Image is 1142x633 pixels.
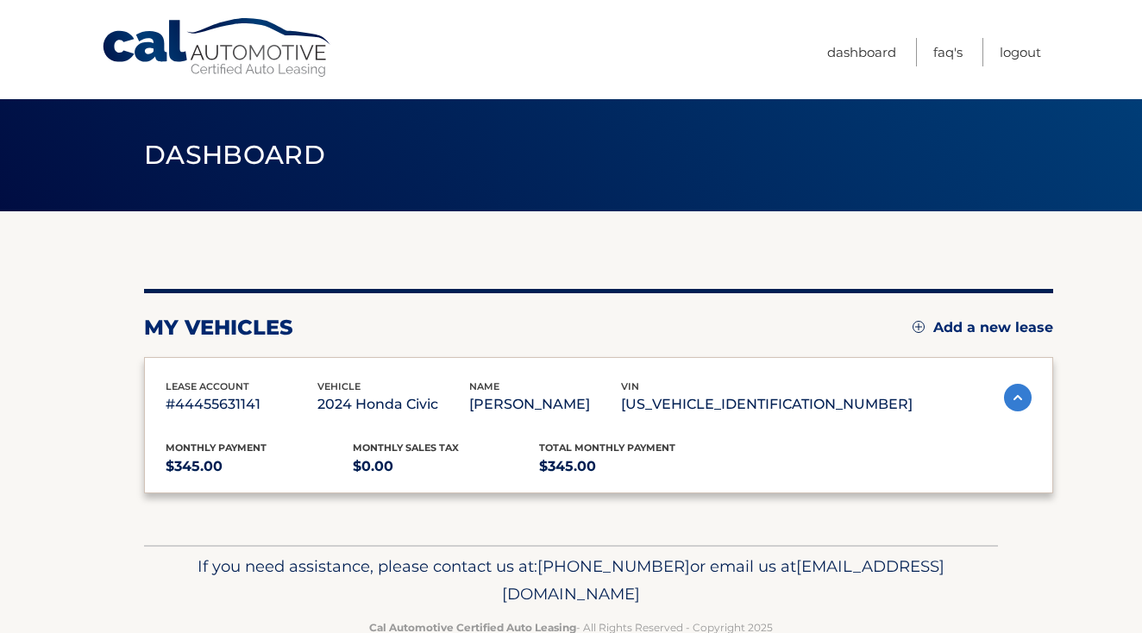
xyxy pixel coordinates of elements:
[827,38,896,66] a: Dashboard
[166,380,249,392] span: lease account
[913,319,1053,336] a: Add a new lease
[1000,38,1041,66] a: Logout
[1004,384,1032,411] img: accordion-active.svg
[621,392,913,417] p: [US_VEHICLE_IDENTIFICATION_NUMBER]
[539,454,726,479] p: $345.00
[144,139,325,171] span: Dashboard
[155,553,987,608] p: If you need assistance, please contact us at: or email us at
[353,454,540,479] p: $0.00
[353,442,459,454] span: Monthly sales Tax
[502,556,944,604] span: [EMAIL_ADDRESS][DOMAIN_NAME]
[469,380,499,392] span: name
[144,315,293,341] h2: my vehicles
[166,454,353,479] p: $345.00
[469,392,621,417] p: [PERSON_NAME]
[933,38,963,66] a: FAQ's
[913,321,925,333] img: add.svg
[317,392,469,417] p: 2024 Honda Civic
[621,380,639,392] span: vin
[317,380,361,392] span: vehicle
[539,442,675,454] span: Total Monthly Payment
[537,556,690,576] span: [PHONE_NUMBER]
[166,442,267,454] span: Monthly Payment
[166,392,317,417] p: #44455631141
[101,17,334,78] a: Cal Automotive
